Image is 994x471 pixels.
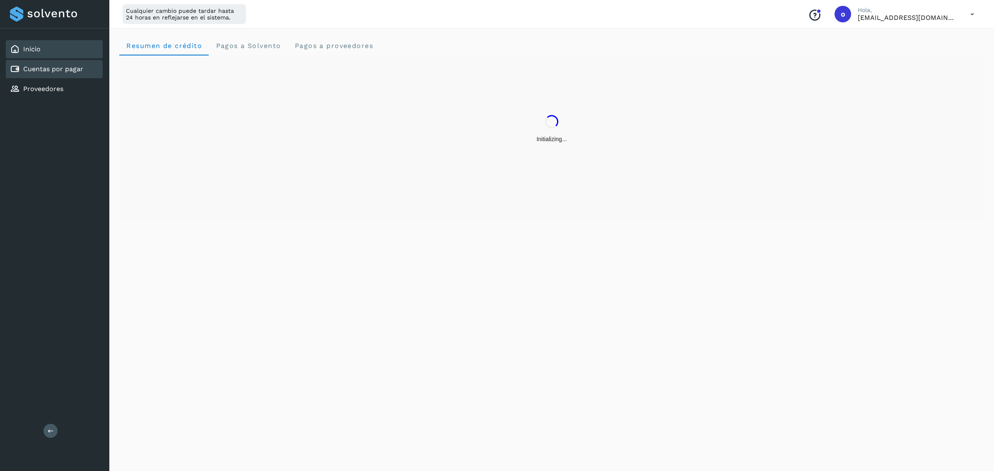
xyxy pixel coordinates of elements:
a: Cuentas por pagar [23,65,83,73]
span: Resumen de crédito [126,42,202,50]
div: Cualquier cambio puede tardar hasta 24 horas en reflejarse en el sistema. [123,4,246,24]
span: Pagos a Solvento [215,42,281,50]
span: Pagos a proveedores [294,42,373,50]
a: Inicio [23,45,41,53]
p: orlando@rfllogistics.com.mx [858,14,957,22]
div: Proveedores [6,80,103,98]
div: Cuentas por pagar [6,60,103,78]
a: Proveedores [23,85,63,93]
div: Inicio [6,40,103,58]
p: Hola, [858,7,957,14]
